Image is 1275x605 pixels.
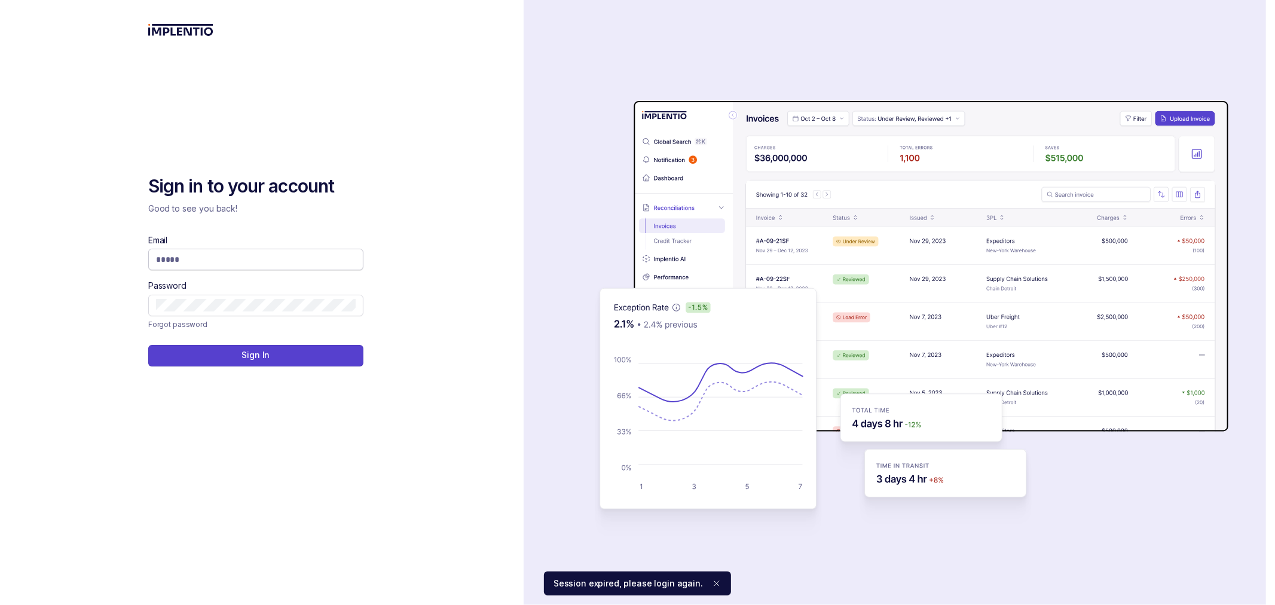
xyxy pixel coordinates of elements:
[148,345,363,366] button: Sign In
[148,280,186,292] label: Password
[148,319,207,331] a: Link Forgot password
[148,203,363,215] p: Good to see you back!
[557,63,1233,542] img: signin-background.svg
[241,349,270,361] p: Sign In
[148,234,167,246] label: Email
[148,24,213,36] img: logo
[148,175,363,198] h2: Sign in to your account
[554,577,703,589] p: Session expired, please login again.
[148,319,207,331] p: Forgot password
